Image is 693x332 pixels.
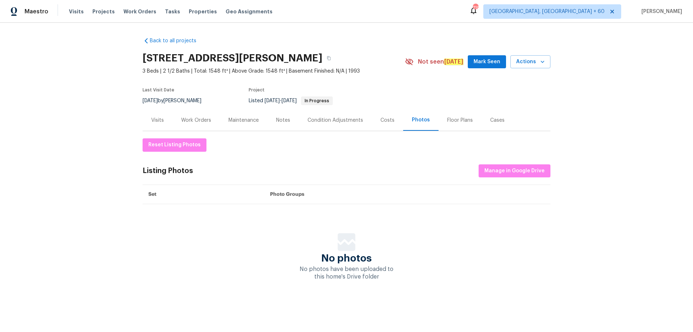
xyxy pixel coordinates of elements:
[249,88,265,92] span: Project
[143,68,405,75] span: 3 Beds | 2 1/2 Baths | Total: 1548 ft² | Above Grade: 1548 ft² | Basement Finished: N/A | 1993
[489,8,605,15] span: [GEOGRAPHIC_DATA], [GEOGRAPHIC_DATA] + 60
[510,55,550,69] button: Actions
[189,8,217,15] span: Properties
[143,138,206,152] button: Reset Listing Photos
[143,96,210,105] div: by [PERSON_NAME]
[412,116,430,124] div: Photos
[151,117,164,124] div: Visits
[228,117,259,124] div: Maintenance
[479,164,550,178] button: Manage in Google Drive
[25,8,48,15] span: Maestro
[249,98,333,103] span: Listed
[165,9,180,14] span: Tasks
[447,117,473,124] div: Floor Plans
[92,8,115,15] span: Projects
[265,98,280,103] span: [DATE]
[276,117,290,124] div: Notes
[321,255,372,262] span: No photos
[468,55,506,69] button: Mark Seen
[143,55,322,62] h2: [STREET_ADDRESS][PERSON_NAME]
[418,58,463,65] span: Not seen
[148,141,201,150] span: Reset Listing Photos
[638,8,682,15] span: [PERSON_NAME]
[444,59,463,65] em: [DATE]
[308,117,363,124] div: Condition Adjustments
[181,117,211,124] div: Work Orders
[143,37,212,44] a: Back to all projects
[143,185,264,204] th: Set
[302,99,332,103] span: In Progress
[264,185,550,204] th: Photo Groups
[123,8,156,15] span: Work Orders
[265,98,297,103] span: -
[380,117,395,124] div: Costs
[300,266,393,280] span: No photos have been uploaded to this home's Drive folder
[143,88,174,92] span: Last Visit Date
[282,98,297,103] span: [DATE]
[322,52,335,65] button: Copy Address
[474,57,500,66] span: Mark Seen
[143,98,158,103] span: [DATE]
[226,8,273,15] span: Geo Assignments
[484,167,545,176] span: Manage in Google Drive
[516,57,545,66] span: Actions
[490,117,505,124] div: Cases
[69,8,84,15] span: Visits
[473,4,478,12] div: 719
[143,167,193,174] div: Listing Photos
